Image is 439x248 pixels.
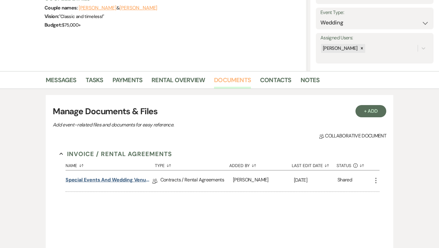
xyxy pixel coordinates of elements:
[112,75,143,89] a: Payments
[45,22,62,28] span: Budget:
[260,75,291,89] a: Contacts
[320,8,429,17] label: Event Type:
[337,176,352,186] div: Shared
[301,75,320,89] a: Notes
[321,44,359,53] div: [PERSON_NAME]
[59,149,172,159] button: Invoice / Rental Agreements
[337,159,372,170] button: Status
[337,163,351,168] span: Status
[66,159,155,170] button: Name
[59,13,104,20] span: " Classic and timeless! "
[66,176,152,186] a: Special Events and Wedding Venue Contract
[319,132,386,140] span: Collaborative document
[160,170,233,191] div: Contracts / Rental Agreements
[45,13,59,20] span: Vision:
[79,5,116,10] button: [PERSON_NAME]
[292,159,337,170] button: Last Edit Date
[229,159,292,170] button: Added By
[53,105,386,118] h3: Manage Documents & Files
[155,159,229,170] button: Type
[320,34,429,42] label: Assigned Users:
[53,121,266,129] p: Add event–related files and documents for easy reference.
[152,75,205,89] a: Rental Overview
[294,176,337,184] p: [DATE]
[120,5,157,10] button: [PERSON_NAME]
[86,75,103,89] a: Tasks
[355,105,387,117] button: + Add
[45,5,79,11] span: Couple names:
[214,75,251,89] a: Documents
[46,75,77,89] a: Messages
[62,22,81,28] span: $75,000+
[79,5,157,11] span: &
[233,170,294,191] div: [PERSON_NAME]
